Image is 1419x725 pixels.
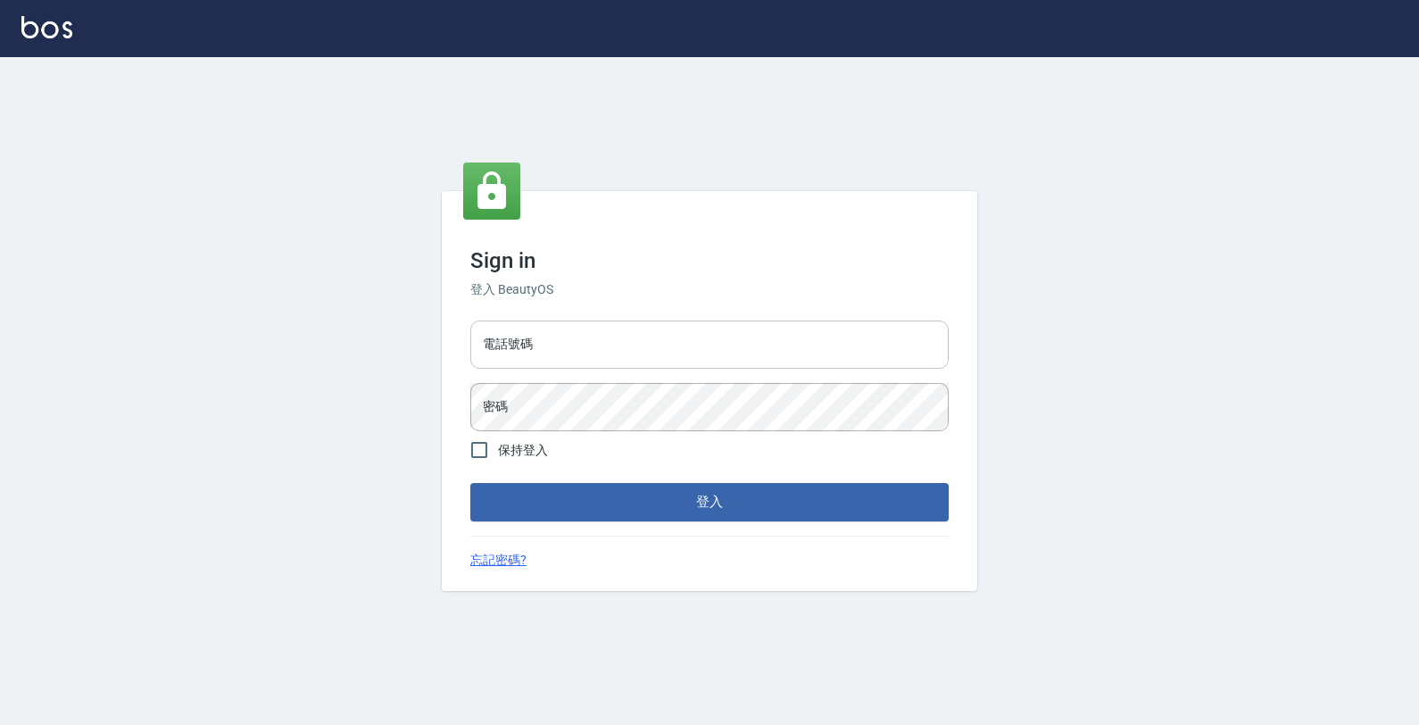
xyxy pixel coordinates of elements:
a: 忘記密碼? [470,551,527,570]
button: 登入 [470,483,949,521]
img: Logo [21,16,72,38]
h3: Sign in [470,248,949,273]
span: 保持登入 [498,441,548,460]
h6: 登入 BeautyOS [470,280,949,299]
